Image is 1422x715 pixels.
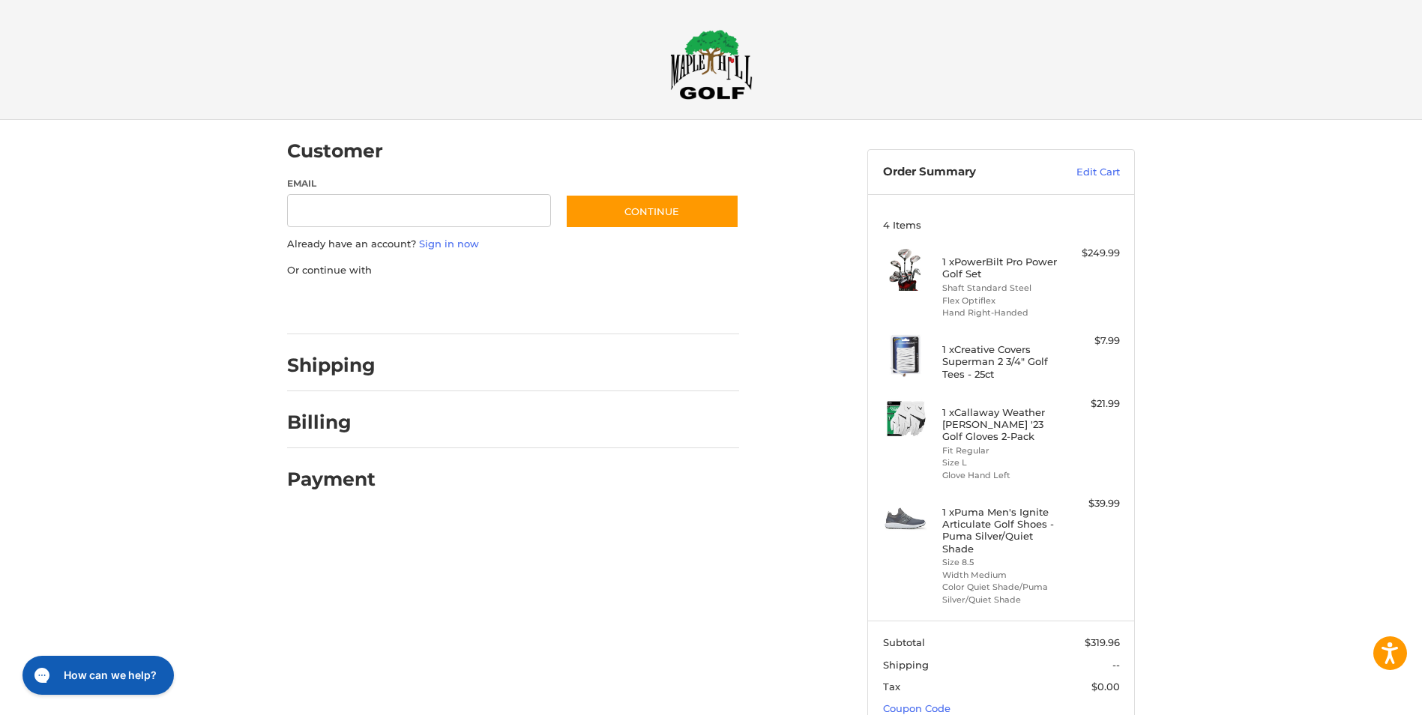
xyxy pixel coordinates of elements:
[942,256,1057,280] h4: 1 x PowerBilt Pro Power Golf Set
[883,165,1044,180] h3: Order Summary
[287,139,383,163] h2: Customer
[287,237,739,252] p: Already have an account?
[942,282,1057,295] li: Shaft Standard Steel
[1061,496,1120,511] div: $39.99
[419,238,479,250] a: Sign in now
[1061,396,1120,411] div: $21.99
[287,411,375,434] h2: Billing
[942,444,1057,457] li: Fit Regular
[409,292,522,319] iframe: PayPal-paylater
[942,343,1057,380] h4: 1 x Creative Covers Superman 2 3/4" Golf Tees - 25ct
[942,556,1057,569] li: Size 8.5
[287,468,376,491] h2: Payment
[883,681,900,693] span: Tax
[1061,334,1120,349] div: $7.99
[1061,246,1120,261] div: $249.99
[942,469,1057,482] li: Glove Hand Left
[287,263,739,278] p: Or continue with
[883,636,925,648] span: Subtotal
[287,354,376,377] h2: Shipping
[287,177,551,190] label: Email
[883,702,950,714] a: Coupon Code
[565,194,739,229] button: Continue
[1112,659,1120,671] span: --
[942,506,1057,555] h4: 1 x Puma Men's Ignite Articulate Golf Shoes - Puma Silver/Quiet Shade
[942,569,1057,582] li: Width Medium
[537,292,649,319] iframe: PayPal-venmo
[1044,165,1120,180] a: Edit Cart
[883,219,1120,231] h3: 4 Items
[15,651,178,700] iframe: Gorgias live chat messenger
[942,295,1057,307] li: Flex Optiflex
[883,659,929,671] span: Shipping
[942,456,1057,469] li: Size L
[942,581,1057,606] li: Color Quiet Shade/Puma Silver/Quiet Shade
[942,307,1057,319] li: Hand Right-Handed
[942,406,1057,443] h4: 1 x Callaway Weather [PERSON_NAME] '23 Golf Gloves 2-Pack
[670,29,753,100] img: Maple Hill Golf
[283,292,395,319] iframe: PayPal-paypal
[1085,636,1120,648] span: $319.96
